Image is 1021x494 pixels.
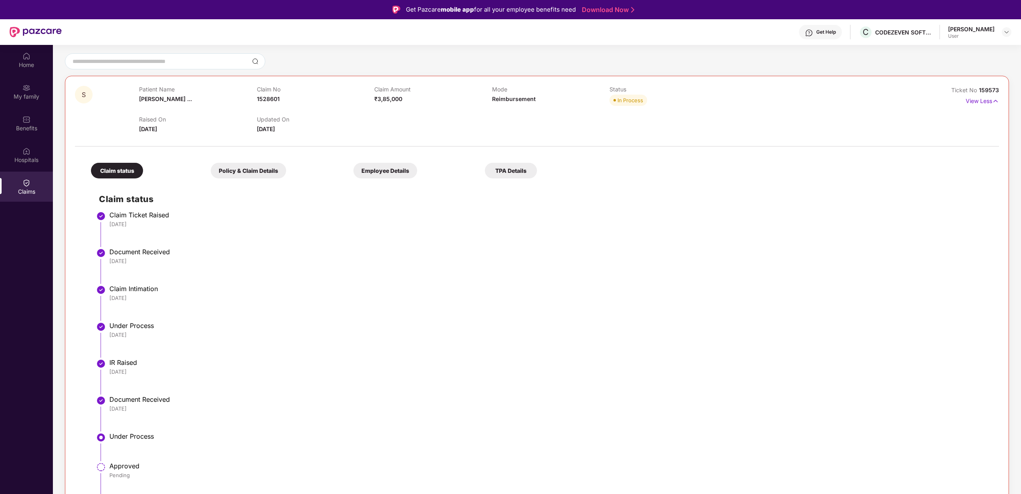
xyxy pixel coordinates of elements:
[22,179,30,187] img: svg+xml;base64,PHN2ZyBpZD0iQ2xhaW0iIHhtbG5zPSJodHRwOi8vd3d3LnczLm9yZy8yMDAwL3N2ZyIgd2lkdGg9IjIwIi...
[979,87,999,93] span: 159573
[441,6,474,13] strong: mobile app
[139,126,157,132] span: [DATE]
[374,95,402,102] span: ₹3,85,000
[492,95,536,102] span: Reimbursement
[109,462,991,470] div: Approved
[109,285,991,293] div: Claim Intimation
[109,211,991,219] div: Claim Ticket Raised
[22,147,30,155] img: svg+xml;base64,PHN2ZyBpZD0iSG9zcGl0YWxzIiB4bWxucz0iaHR0cDovL3d3dy53My5vcmcvMjAwMC9zdmciIHdpZHRoPS...
[492,86,610,93] p: Mode
[96,248,106,258] img: svg+xml;base64,PHN2ZyBpZD0iU3RlcC1Eb25lLTMyeDMyIiB4bWxucz0iaHR0cDovL3d3dy53My5vcmcvMjAwMC9zdmciIH...
[875,28,931,36] div: CODEZEVEN SOFTWARE PRIVATE LIMITED
[91,163,143,178] div: Claim status
[109,221,991,228] div: [DATE]
[951,87,979,93] span: Ticket No
[109,257,991,265] div: [DATE]
[109,472,991,479] div: Pending
[96,462,106,472] img: svg+xml;base64,PHN2ZyBpZD0iU3RlcC1QZW5kaW5nLTMyeDMyIiB4bWxucz0iaHR0cDovL3d3dy53My5vcmcvMjAwMC9zdm...
[96,211,106,221] img: svg+xml;base64,PHN2ZyBpZD0iU3RlcC1Eb25lLTMyeDMyIiB4bWxucz0iaHR0cDovL3d3dy53My5vcmcvMjAwMC9zdmciIH...
[948,33,995,39] div: User
[22,84,30,92] img: svg+xml;base64,PHN2ZyB3aWR0aD0iMjAiIGhlaWdodD0iMjAiIHZpZXdCb3g9IjAgMCAyMCAyMCIgZmlsbD0ibm9uZSIgeG...
[109,358,991,366] div: IR Raised
[96,285,106,295] img: svg+xml;base64,PHN2ZyBpZD0iU3RlcC1Eb25lLTMyeDMyIiB4bWxucz0iaHR0cDovL3d3dy53My5vcmcvMjAwMC9zdmciIH...
[211,163,286,178] div: Policy & Claim Details
[805,29,813,37] img: svg+xml;base64,PHN2ZyBpZD0iSGVscC0zMngzMiIgeG1sbnM9Imh0dHA6Ly93d3cudzMub3JnLzIwMDAvc3ZnIiB3aWR0aD...
[1003,29,1010,35] img: svg+xml;base64,PHN2ZyBpZD0iRHJvcGRvd24tMzJ4MzIiIHhtbG5zPSJodHRwOi8vd3d3LnczLm9yZy8yMDAwL3N2ZyIgd2...
[948,25,995,33] div: [PERSON_NAME]
[992,97,999,105] img: svg+xml;base64,PHN2ZyB4bWxucz0iaHR0cDovL3d3dy53My5vcmcvMjAwMC9zdmciIHdpZHRoPSIxNyIgaGVpZ2h0PSIxNy...
[109,432,991,440] div: Under Process
[109,405,991,412] div: [DATE]
[374,86,492,93] p: Claim Amount
[82,91,86,98] span: S
[109,248,991,256] div: Document Received
[96,433,106,442] img: svg+xml;base64,PHN2ZyBpZD0iU3RlcC1BY3RpdmUtMzJ4MzIiIHhtbG5zPSJodHRwOi8vd3d3LnczLm9yZy8yMDAwL3N2Zy...
[353,163,417,178] div: Employee Details
[257,116,375,123] p: Updated On
[99,192,991,206] h2: Claim status
[139,95,192,102] span: [PERSON_NAME] ...
[109,368,991,375] div: [DATE]
[109,322,991,330] div: Under Process
[582,6,632,14] a: Download Now
[22,115,30,123] img: svg+xml;base64,PHN2ZyBpZD0iQmVuZWZpdHMiIHhtbG5zPSJodHRwOi8vd3d3LnczLm9yZy8yMDAwL3N2ZyIgd2lkdGg9Ij...
[22,52,30,60] img: svg+xml;base64,PHN2ZyBpZD0iSG9tZSIgeG1sbnM9Imh0dHA6Ly93d3cudzMub3JnLzIwMDAvc3ZnIiB3aWR0aD0iMjAiIG...
[257,95,280,102] span: 1528601
[485,163,537,178] div: TPA Details
[139,116,257,123] p: Raised On
[109,395,991,403] div: Document Received
[966,95,999,105] p: View Less
[96,359,106,368] img: svg+xml;base64,PHN2ZyBpZD0iU3RlcC1Eb25lLTMyeDMyIiB4bWxucz0iaHR0cDovL3d3dy53My5vcmcvMjAwMC9zdmciIH...
[392,6,400,14] img: Logo
[96,322,106,332] img: svg+xml;base64,PHN2ZyBpZD0iU3RlcC1Eb25lLTMyeDMyIiB4bWxucz0iaHR0cDovL3d3dy53My5vcmcvMjAwMC9zdmciIH...
[257,126,275,132] span: [DATE]
[257,86,375,93] p: Claim No
[252,58,258,65] img: svg+xml;base64,PHN2ZyBpZD0iU2VhcmNoLTMyeDMyIiB4bWxucz0iaHR0cDovL3d3dy53My5vcmcvMjAwMC9zdmciIHdpZH...
[609,86,727,93] p: Status
[139,86,257,93] p: Patient Name
[96,396,106,405] img: svg+xml;base64,PHN2ZyBpZD0iU3RlcC1Eb25lLTMyeDMyIiB4bWxucz0iaHR0cDovL3d3dy53My5vcmcvMjAwMC9zdmciIH...
[863,27,869,37] span: C
[109,294,991,302] div: [DATE]
[406,5,576,14] div: Get Pazcare for all your employee benefits need
[617,96,643,104] div: In Process
[816,29,836,35] div: Get Help
[10,27,62,37] img: New Pazcare Logo
[109,331,991,338] div: [DATE]
[631,6,634,14] img: Stroke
